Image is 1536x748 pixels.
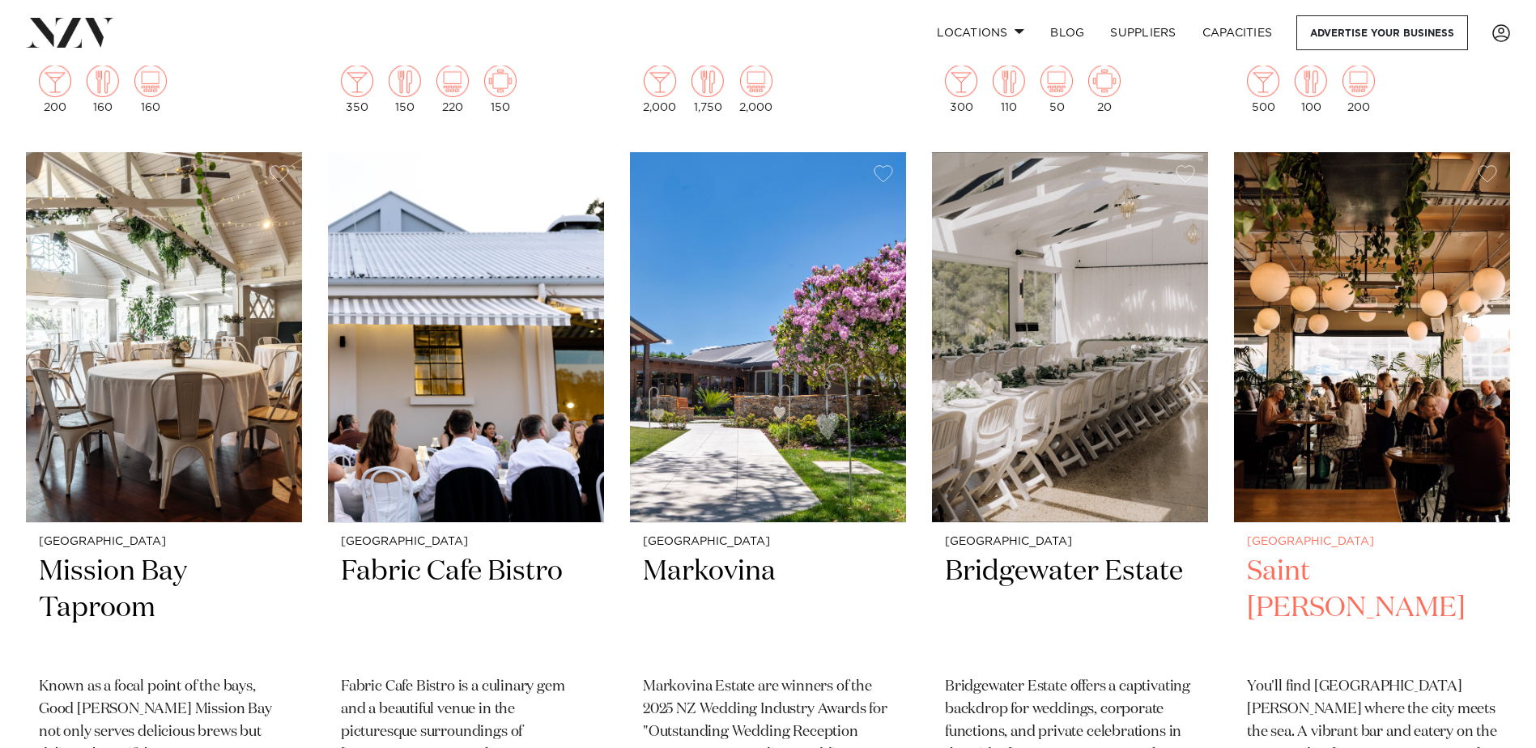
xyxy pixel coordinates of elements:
div: 350 [341,65,373,113]
img: dining.png [993,65,1025,97]
img: theatre.png [1342,65,1375,97]
img: theatre.png [740,65,772,97]
img: meeting.png [484,65,517,97]
h2: Saint [PERSON_NAME] [1247,554,1497,663]
div: 200 [39,65,71,113]
img: dining.png [1295,65,1327,97]
div: 500 [1247,65,1279,113]
img: theatre.png [1040,65,1073,97]
div: 200 [1342,65,1375,113]
a: SUPPLIERS [1097,15,1189,50]
div: 160 [134,65,167,113]
div: 50 [1040,65,1073,113]
div: 220 [436,65,469,113]
img: cocktail.png [644,65,676,97]
small: [GEOGRAPHIC_DATA] [39,536,289,548]
img: theatre.png [436,65,469,97]
a: Locations [924,15,1037,50]
a: BLOG [1037,15,1097,50]
img: meeting.png [1088,65,1121,97]
img: nzv-logo.png [26,18,114,47]
small: [GEOGRAPHIC_DATA] [341,536,591,548]
img: dining.png [389,65,421,97]
small: [GEOGRAPHIC_DATA] [643,536,893,548]
img: cocktail.png [39,65,71,97]
img: cocktail.png [945,65,977,97]
div: 1,750 [691,65,724,113]
h2: Fabric Cafe Bistro [341,554,591,663]
a: Capacities [1189,15,1286,50]
img: cocktail.png [1247,65,1279,97]
h2: Bridgewater Estate [945,554,1195,663]
div: 110 [993,65,1025,113]
div: 160 [87,65,119,113]
small: [GEOGRAPHIC_DATA] [1247,536,1497,548]
img: Wedding ceremony at Bridgewater Estate [932,152,1208,522]
div: 300 [945,65,977,113]
img: dining.png [87,65,119,97]
div: 20 [1088,65,1121,113]
small: [GEOGRAPHIC_DATA] [945,536,1195,548]
img: cocktail.png [341,65,373,97]
h2: Markovina [643,554,893,663]
h2: Mission Bay Taproom [39,554,289,663]
div: 2,000 [643,65,676,113]
img: dining.png [691,65,724,97]
div: 150 [484,65,517,113]
div: 100 [1295,65,1327,113]
img: theatre.png [134,65,167,97]
a: Advertise your business [1296,15,1468,50]
div: 150 [389,65,421,113]
div: 2,000 [739,65,772,113]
